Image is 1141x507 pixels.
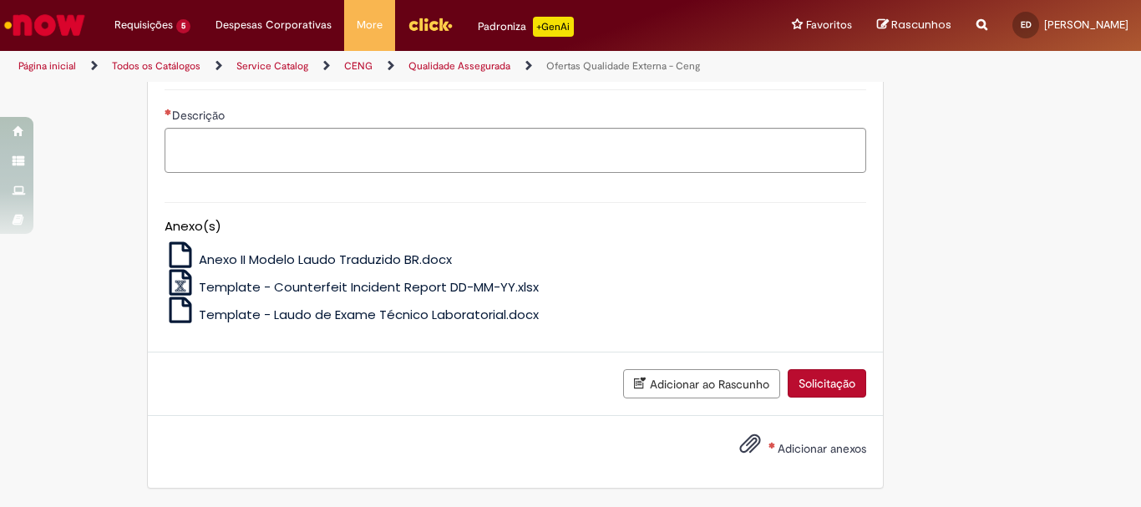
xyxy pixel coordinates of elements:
[788,369,866,398] button: Solicitação
[877,18,951,33] a: Rascunhos
[478,17,574,37] div: Padroniza
[236,59,308,73] a: Service Catalog
[199,278,539,296] span: Template - Counterfeit Incident Report DD-MM-YY.xlsx
[1021,19,1032,30] span: ED
[165,220,866,234] h5: Anexo(s)
[891,17,951,33] span: Rascunhos
[13,51,748,82] ul: Trilhas de página
[735,428,765,467] button: Adicionar anexos
[165,109,172,115] span: Necessários
[176,19,190,33] span: 5
[546,59,700,73] a: Ofertas Qualidade Externa - Ceng
[806,17,852,33] span: Favoritos
[344,59,373,73] a: CENG
[112,59,200,73] a: Todos os Catálogos
[165,306,540,323] a: Template - Laudo de Exame Técnico Laboratorial.docx
[165,278,540,296] a: Template - Counterfeit Incident Report DD-MM-YY.xlsx
[623,369,780,398] button: Adicionar ao Rascunho
[533,17,574,37] p: +GenAi
[778,441,866,456] span: Adicionar anexos
[408,59,510,73] a: Qualidade Assegurada
[172,108,228,123] span: Descrição
[199,306,539,323] span: Template - Laudo de Exame Técnico Laboratorial.docx
[18,59,76,73] a: Página inicial
[199,251,452,268] span: Anexo II Modelo Laudo Traduzido BR.docx
[114,17,173,33] span: Requisições
[357,17,383,33] span: More
[2,8,88,42] img: ServiceNow
[165,128,866,173] textarea: Descrição
[165,251,453,268] a: Anexo II Modelo Laudo Traduzido BR.docx
[216,17,332,33] span: Despesas Corporativas
[408,12,453,37] img: click_logo_yellow_360x200.png
[1044,18,1128,32] span: [PERSON_NAME]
